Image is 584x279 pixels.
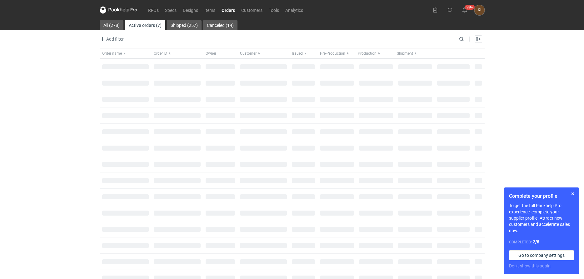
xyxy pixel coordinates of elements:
[569,190,577,197] button: Skip for now
[100,6,137,14] svg: Packhelp Pro
[509,250,574,260] a: Go to company settings
[320,51,345,56] span: Pre-Production
[218,6,238,14] a: Orders
[206,51,216,56] span: Owner
[100,48,152,58] button: Order name
[533,239,539,244] strong: 2 / 8
[167,20,202,30] a: Shipped (257)
[289,48,317,58] button: Issued
[509,192,574,200] h1: Complete your profile
[292,51,303,56] span: Issued
[203,20,237,30] a: Canceled (14)
[180,6,201,14] a: Designs
[357,48,396,58] button: Production
[240,51,257,56] span: Customer
[154,51,167,56] span: Order ID
[396,48,435,58] button: Shipment
[474,5,485,15] div: Karolina Idkowiak
[99,35,124,43] span: Add filter
[509,263,551,269] button: Don’t show this again
[509,239,574,245] div: Completed:
[397,51,413,56] span: Shipment
[509,202,574,234] p: To get the full Packhelp Pro experience, complete your supplier profile. Attract new customers an...
[282,6,306,14] a: Analytics
[98,35,124,43] button: Add filter
[125,20,165,30] a: Active orders (7)
[151,48,203,58] button: Order ID
[266,6,282,14] a: Tools
[145,6,162,14] a: RFQs
[474,5,485,15] button: KI
[102,51,122,56] span: Order name
[458,35,478,43] input: Search
[162,6,180,14] a: Specs
[238,6,266,14] a: Customers
[317,48,357,58] button: Pre-Production
[358,51,377,56] span: Production
[460,5,470,15] button: 99+
[237,48,289,58] button: Customer
[201,6,218,14] a: Items
[100,20,123,30] a: All (278)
